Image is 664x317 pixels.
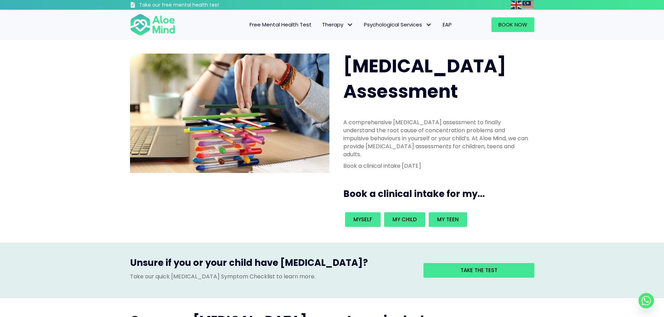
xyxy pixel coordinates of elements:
nav: Menu [184,17,457,32]
a: Take the test [423,263,534,278]
p: Book a clinical intake [DATE] [343,162,530,170]
a: My child [384,212,425,227]
span: Free Mental Health Test [250,21,312,28]
a: EAP [437,17,457,32]
a: Whatsapp [639,293,654,308]
h3: Take our free mental health test [139,2,257,9]
span: Therapy: submenu [345,20,355,30]
span: Myself [353,216,372,223]
a: My teen [429,212,467,227]
span: [MEDICAL_DATA] Assessment [343,53,506,104]
span: Therapy [322,21,353,28]
span: EAP [443,21,452,28]
div: Book an intake for my... [343,211,530,229]
span: My child [392,216,417,223]
img: en [511,1,522,9]
span: Psychological Services [364,21,432,28]
a: Take our free mental health test [130,2,257,10]
p: A comprehensive [MEDICAL_DATA] assessment to finally understand the root cause of concentration p... [343,118,530,159]
p: Take our quick [MEDICAL_DATA] Symptom Checklist to learn more. [130,272,413,280]
img: ADHD photo [130,54,329,173]
span: Take the test [460,267,497,274]
img: Aloe mind Logo [130,13,175,36]
a: English [511,1,522,9]
a: Myself [345,212,381,227]
h3: Book a clinical intake for my... [343,188,537,200]
img: ms [522,1,534,9]
a: Free Mental Health Test [244,17,317,32]
a: Psychological ServicesPsychological Services: submenu [359,17,437,32]
span: Psychological Services: submenu [424,20,434,30]
a: Malay [522,1,534,9]
a: Book Now [491,17,534,32]
h3: Unsure if you or your child have [MEDICAL_DATA]? [130,256,413,272]
span: My teen [437,216,459,223]
span: Book Now [498,21,527,28]
a: TherapyTherapy: submenu [317,17,359,32]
